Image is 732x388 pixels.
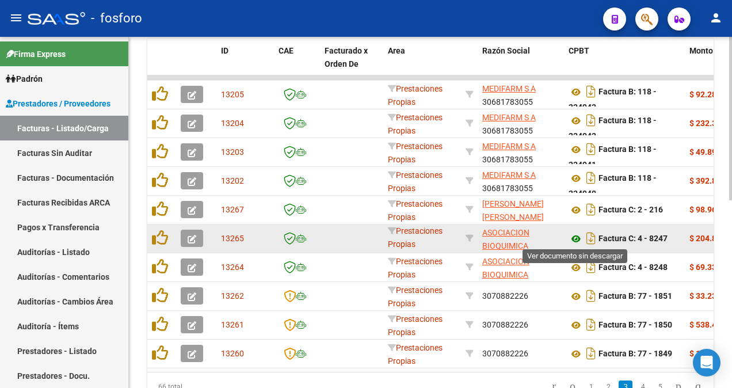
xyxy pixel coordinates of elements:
[584,229,598,248] i: Descargar documento
[221,234,244,243] span: 13265
[584,169,598,187] i: Descargar documento
[221,263,244,272] span: 13264
[388,46,405,55] span: Area
[388,286,443,308] span: Prestaciones Propias
[221,90,244,99] span: 13205
[584,344,598,363] i: Descargar documento
[598,234,668,244] strong: Factura C: 4 - 8247
[279,46,293,55] span: CAE
[482,257,560,305] span: ASOCIACION BIOQUIMICA [PERSON_NAME][GEOGRAPHIC_DATA]
[569,145,657,170] strong: Factura B: 118 - 234941
[584,82,598,101] i: Descargar documento
[482,347,559,360] div: 3070882226
[221,291,244,300] span: 13262
[689,90,732,99] strong: $ 92.282,11
[482,199,544,222] span: [PERSON_NAME] [PERSON_NAME]
[325,46,368,69] span: Facturado x Orden De
[482,197,559,222] div: 27405504176
[221,119,244,128] span: 13204
[569,116,657,141] strong: Factura B: 118 - 234942
[584,200,598,219] i: Descargar documento
[216,39,274,89] datatable-header-cell: ID
[482,46,530,55] span: Razón Social
[478,39,564,89] datatable-header-cell: Razón Social
[564,39,685,89] datatable-header-cell: CPBT
[584,258,598,276] i: Descargar documento
[9,11,23,25] mat-icon: menu
[388,226,443,249] span: Prestaciones Propias
[383,39,461,89] datatable-header-cell: Area
[388,142,443,164] span: Prestaciones Propias
[689,205,732,214] strong: $ 98.964,88
[689,147,732,157] strong: $ 49.899,40
[598,206,663,215] strong: Factura C: 2 - 216
[482,170,536,180] span: MEDIFARM S A
[569,88,657,112] strong: Factura B: 118 - 234943
[388,199,443,222] span: Prestaciones Propias
[689,263,732,272] strong: $ 69.336,95
[598,349,672,359] strong: Factura B: 77 - 1849
[388,343,443,366] span: Prestaciones Propias
[482,113,536,122] span: MEDIFARM S A
[584,287,598,305] i: Descargar documento
[598,321,672,330] strong: Factura B: 77 - 1850
[6,97,110,110] span: Prestadores / Proveedores
[482,318,559,332] div: 3070882226
[221,147,244,157] span: 13203
[221,176,244,185] span: 13202
[221,320,244,329] span: 13261
[320,39,383,89] datatable-header-cell: Facturado x Orden De
[482,82,559,106] div: 30681783055
[584,315,598,334] i: Descargar documento
[482,84,536,93] span: MEDIFARM S A
[221,46,228,55] span: ID
[689,46,713,55] span: Monto
[584,111,598,130] i: Descargar documento
[482,228,560,276] span: ASOCIACION BIOQUIMICA [PERSON_NAME][GEOGRAPHIC_DATA]
[388,314,443,337] span: Prestaciones Propias
[482,226,559,250] div: 30543366761
[388,170,443,193] span: Prestaciones Propias
[482,169,559,193] div: 30681783055
[584,140,598,158] i: Descargar documento
[388,257,443,279] span: Prestaciones Propias
[6,73,43,85] span: Padrón
[482,142,536,151] span: MEDIFARM S A
[598,292,672,301] strong: Factura B: 77 - 1851
[569,174,657,199] strong: Factura B: 118 - 234940
[6,48,66,60] span: Firma Express
[482,111,559,135] div: 30681783055
[689,291,732,300] strong: $ 33.230,89
[221,349,244,358] span: 13260
[709,11,723,25] mat-icon: person
[693,349,720,376] div: Open Intercom Messenger
[91,6,142,31] span: - fosforo
[274,39,320,89] datatable-header-cell: CAE
[569,46,589,55] span: CPBT
[598,263,668,272] strong: Factura C: 4 - 8248
[482,255,559,279] div: 30543366761
[388,113,443,135] span: Prestaciones Propias
[482,140,559,164] div: 30681783055
[388,84,443,106] span: Prestaciones Propias
[482,290,559,303] div: 3070882226
[221,205,244,214] span: 13267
